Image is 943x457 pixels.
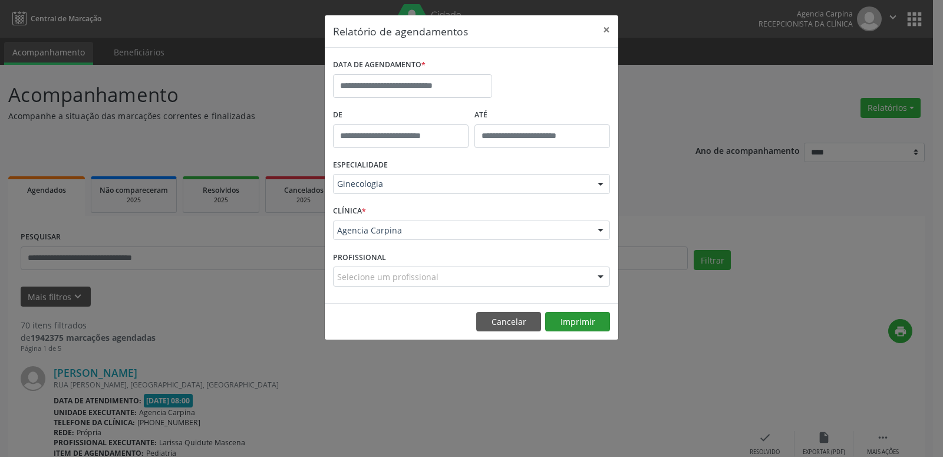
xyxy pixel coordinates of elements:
button: Close [595,15,618,44]
span: Ginecologia [337,178,586,190]
span: Selecione um profissional [337,271,438,283]
h5: Relatório de agendamentos [333,24,468,39]
button: Cancelar [476,312,541,332]
label: PROFISSIONAL [333,248,386,267]
label: DATA DE AGENDAMENTO [333,56,426,74]
label: ESPECIALIDADE [333,156,388,175]
label: ATÉ [474,106,610,124]
span: Agencia Carpina [337,225,586,236]
label: De [333,106,469,124]
button: Imprimir [545,312,610,332]
label: CLÍNICA [333,202,366,221]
